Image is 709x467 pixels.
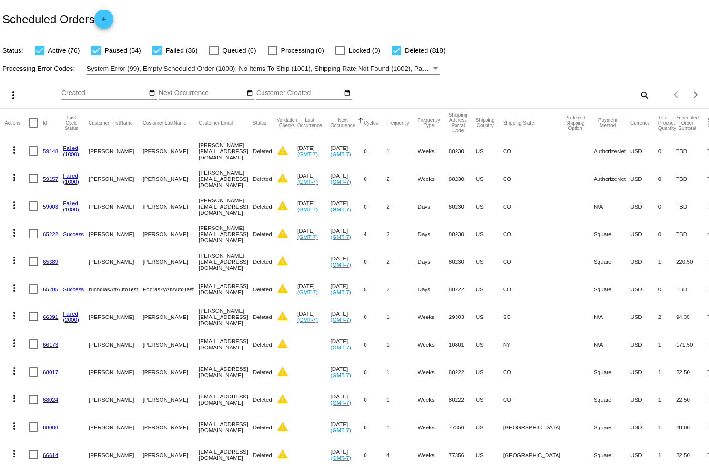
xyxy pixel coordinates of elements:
mat-cell: [DATE] [331,303,364,330]
button: Change sorting for LastProcessingCycleId [63,115,80,131]
mat-cell: 80230 [449,248,476,275]
mat-cell: 2 [386,220,417,248]
mat-cell: 80230 [449,220,476,248]
mat-cell: 0 [658,137,676,165]
mat-cell: USD [630,220,658,248]
mat-cell: 80222 [449,358,476,386]
mat-cell: SC [503,303,566,330]
mat-cell: [PERSON_NAME] [89,248,143,275]
mat-cell: 94.35 [676,303,707,330]
span: Deleted [253,203,272,209]
span: Deleted [253,314,272,320]
mat-icon: more_vert [9,310,20,321]
a: Success [63,231,84,237]
mat-icon: warning [277,255,288,267]
mat-cell: 1 [386,386,417,413]
mat-cell: [PERSON_NAME] [143,358,199,386]
mat-cell: [EMAIL_ADDRESS][DOMAIN_NAME] [199,358,253,386]
mat-cell: TBD [676,275,707,303]
mat-cell: [DATE] [331,248,364,275]
mat-cell: Weeks [418,413,449,441]
span: Deleted [253,231,272,237]
mat-cell: CO [503,275,566,303]
mat-cell: Days [418,275,449,303]
mat-cell: [PERSON_NAME] [89,220,143,248]
mat-cell: [DATE] [297,137,331,165]
mat-icon: warning [277,421,288,432]
a: 68024 [43,397,58,403]
a: (GMT-7) [331,151,351,157]
mat-cell: [DATE] [297,220,331,248]
a: (GMT-7) [297,179,318,185]
a: (GMT-7) [331,399,351,406]
mat-cell: [PERSON_NAME] [89,192,143,220]
mat-cell: Square [594,248,630,275]
a: 59148 [43,148,58,154]
mat-cell: [PERSON_NAME][EMAIL_ADDRESS][DOMAIN_NAME] [199,137,253,165]
mat-icon: more_vert [9,172,20,183]
mat-cell: [PERSON_NAME] [89,386,143,413]
mat-icon: more_vert [9,365,20,377]
mat-icon: warning [277,366,288,377]
mat-cell: 10801 [449,330,476,358]
mat-cell: [EMAIL_ADDRESS][DOMAIN_NAME] [199,275,253,303]
a: (1000) [63,179,79,185]
mat-cell: 2 [658,303,676,330]
a: (GMT-7) [297,317,318,323]
mat-cell: [PERSON_NAME] [89,358,143,386]
mat-icon: warning [277,338,288,349]
mat-cell: [PERSON_NAME][EMAIL_ADDRESS][DOMAIN_NAME] [199,220,253,248]
button: Change sorting for Id [43,120,47,126]
mat-cell: AuthorizeNet [594,137,630,165]
input: Created [61,89,147,97]
mat-cell: [PERSON_NAME] [143,220,199,248]
a: (GMT-7) [297,289,318,295]
span: Deleted [253,176,272,182]
a: 68017 [43,369,58,375]
mat-icon: date_range [246,89,253,97]
button: Previous page [667,85,686,104]
button: Change sorting for ShippingState [503,120,534,126]
mat-cell: 0 [364,303,386,330]
mat-cell: [DATE] [331,330,364,358]
mat-cell: US [476,248,503,275]
mat-cell: USD [630,303,658,330]
mat-cell: [EMAIL_ADDRESS][DOMAIN_NAME] [199,413,253,441]
mat-cell: USD [630,137,658,165]
mat-cell: [PERSON_NAME][EMAIL_ADDRESS][DOMAIN_NAME] [199,248,253,275]
mat-header-cell: Validation Checks [277,109,297,137]
mat-cell: N/A [594,303,630,330]
mat-select: Filter by Processing Error Codes [87,63,440,75]
input: Customer Created [256,89,342,97]
a: (1000) [63,206,79,212]
a: (GMT-7) [331,372,351,378]
mat-cell: 1 [658,413,676,441]
mat-cell: USD [630,358,658,386]
button: Change sorting for Frequency [386,120,409,126]
mat-cell: USD [630,413,658,441]
mat-cell: [DATE] [331,413,364,441]
a: Failed [63,145,78,151]
mat-cell: 0 [658,220,676,248]
span: Processing Error Codes: [2,65,75,72]
a: Failed [63,310,78,317]
a: (2000) [63,317,79,323]
mat-icon: warning [277,448,288,460]
mat-cell: [PERSON_NAME] [143,330,199,358]
mat-cell: N/A [594,330,630,358]
mat-cell: 0 [364,358,386,386]
mat-icon: warning [277,172,288,184]
button: Change sorting for FrequencyType [418,118,440,128]
button: Change sorting for CurrencyIso [630,120,650,126]
mat-cell: CO [503,358,566,386]
mat-cell: [PERSON_NAME][EMAIL_ADDRESS][DOMAIN_NAME] [199,303,253,330]
a: (1000) [63,151,79,157]
mat-cell: 1 [386,413,417,441]
a: (GMT-7) [331,261,351,268]
mat-cell: CO [503,137,566,165]
mat-cell: TBD [676,165,707,192]
button: Change sorting for PaymentMethod.Type [594,118,622,128]
a: 66391 [43,314,58,320]
mat-cell: [DATE] [331,358,364,386]
mat-cell: [PERSON_NAME] [143,137,199,165]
